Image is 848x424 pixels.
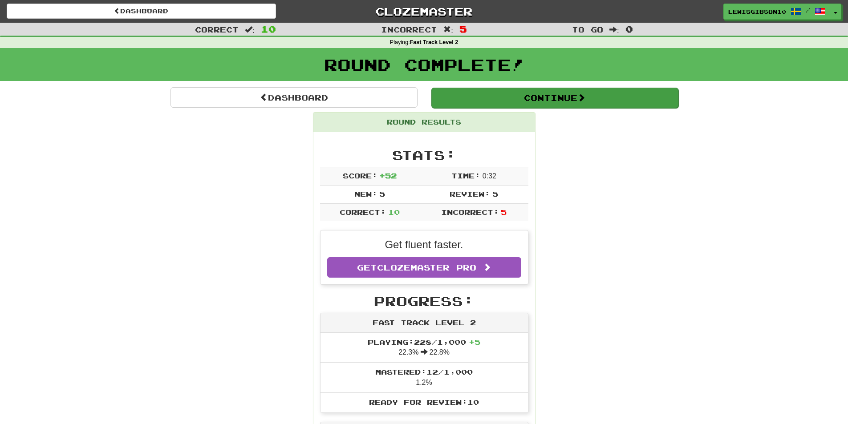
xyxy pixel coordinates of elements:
span: 10 [388,208,400,216]
span: : [245,26,255,33]
h2: Progress: [320,294,528,308]
li: 1.2% [321,362,528,393]
a: Dashboard [7,4,276,19]
span: Playing: 228 / 1,000 [368,338,480,346]
a: Dashboard [170,87,418,108]
span: 5 [459,24,467,34]
span: 5 [492,190,498,198]
li: 22.3% 22.8% [321,333,528,363]
strong: Fast Track Level 2 [410,39,458,45]
span: New: [354,190,377,198]
span: 10 [261,24,276,34]
a: GetClozemaster Pro [327,257,521,278]
div: Fast Track Level 2 [321,313,528,333]
span: Incorrect [381,25,437,34]
span: Incorrect: [441,208,499,216]
span: 5 [501,208,507,216]
span: Ready for Review: 10 [369,398,479,406]
span: 5 [379,190,385,198]
span: lewisgibson10 [728,8,786,16]
h2: Stats: [320,148,528,162]
span: + 5 [469,338,480,346]
span: + 52 [379,171,397,180]
span: Correct: [340,208,386,216]
span: Review: [450,190,490,198]
span: 0 : 32 [483,172,496,180]
span: / [806,7,810,13]
span: 0 [625,24,633,34]
span: : [609,26,619,33]
button: Continue [431,88,678,108]
p: Get fluent faster. [327,237,521,252]
span: Clozemaster Pro [377,262,476,272]
h1: Round Complete! [3,56,845,73]
span: Correct [195,25,239,34]
span: Mastered: 12 / 1,000 [375,367,473,376]
span: Score: [343,171,377,180]
a: lewisgibson10 / [723,4,830,20]
span: : [443,26,453,33]
a: Clozemaster [289,4,559,19]
span: To go [572,25,603,34]
div: Round Results [313,113,535,132]
span: Time: [451,171,480,180]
